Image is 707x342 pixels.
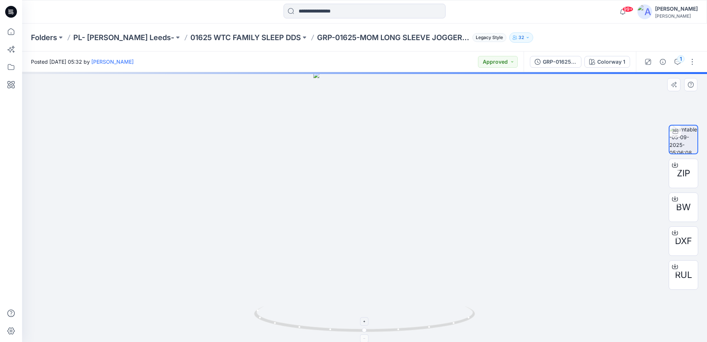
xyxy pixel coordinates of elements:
div: [PERSON_NAME] [655,4,698,13]
button: GRP-01625-MOM LONG SLEEVE JOGGER_DEV_REV1 [530,56,581,68]
div: 1 [677,55,685,63]
div: [PERSON_NAME] [655,13,698,19]
div: GRP-01625-MOM LONG SLEEVE JOGGER_DEV_REV1 [543,58,577,66]
button: Colorway 1 [584,56,630,68]
a: [PERSON_NAME] [91,59,134,65]
span: RUL [675,268,692,282]
img: turntable-05-09-2025-05:06:08 [669,126,697,154]
div: Colorway 1 [597,58,625,66]
span: DXF [675,235,692,248]
span: ZIP [677,167,690,180]
p: 32 [518,34,524,42]
img: avatar [637,4,652,19]
p: GRP-01625-MOM LONG SLEEVE JOGGER_DEV_REV1 [317,32,469,43]
span: 99+ [622,6,633,12]
button: Legacy Style [469,32,506,43]
a: Folders [31,32,57,43]
button: 32 [509,32,533,43]
span: BW [676,201,691,214]
button: Details [657,56,669,68]
a: 01625 WTC FAMILY SLEEP DDS [190,32,301,43]
span: Legacy Style [472,33,506,42]
a: PL- [PERSON_NAME] Leeds- [73,32,174,43]
span: Posted [DATE] 05:32 by [31,58,134,66]
button: 1 [672,56,683,68]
